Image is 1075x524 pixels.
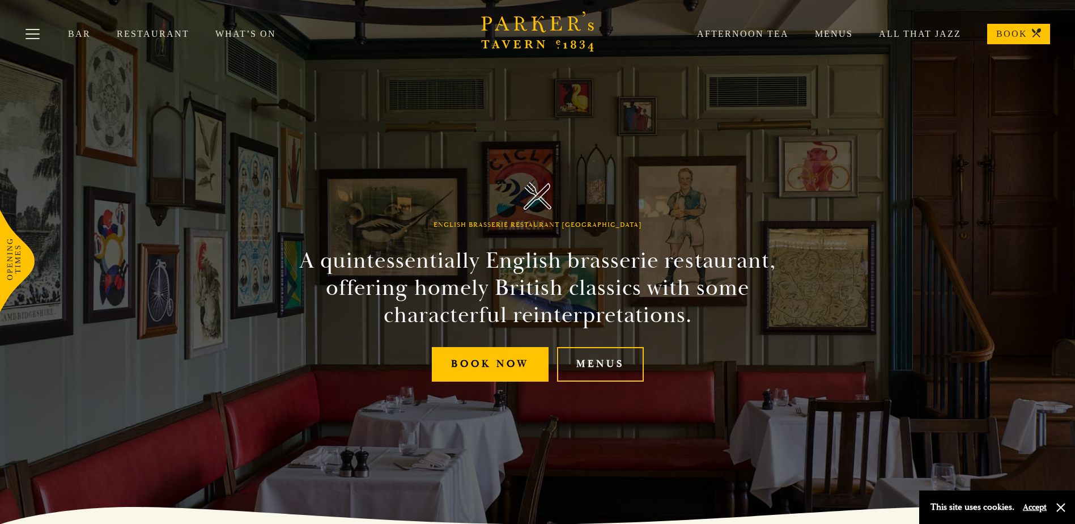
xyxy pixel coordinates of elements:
button: Close and accept [1055,502,1066,513]
a: Menus [557,347,644,382]
p: This site uses cookies. [930,499,1014,515]
a: Book Now [432,347,549,382]
button: Accept [1023,502,1047,513]
h2: A quintessentially English brasserie restaurant, offering homely British classics with some chara... [279,247,796,329]
img: Parker's Tavern Brasserie Cambridge [524,182,551,210]
h1: English Brasserie Restaurant [GEOGRAPHIC_DATA] [434,221,642,229]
